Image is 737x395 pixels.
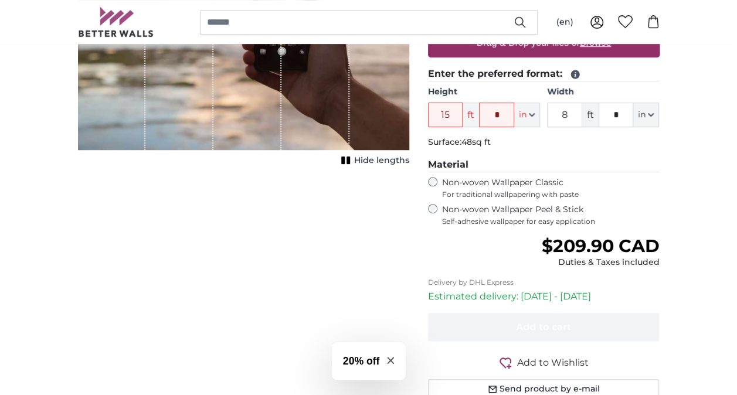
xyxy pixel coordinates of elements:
p: Estimated delivery: [DATE] - [DATE] [428,290,660,304]
img: Betterwalls [78,7,154,37]
span: in [638,109,646,121]
span: ft [582,103,599,127]
span: Hide lengths [354,155,409,166]
p: Delivery by DHL Express [428,278,660,287]
span: Add to cart [516,321,571,332]
label: Height [428,86,540,98]
label: Width [547,86,659,98]
button: (en) [547,12,583,33]
div: Duties & Taxes included [541,257,659,268]
legend: Material [428,158,660,172]
span: 48sq ft [461,137,491,147]
button: in [633,103,659,127]
span: in [519,109,527,121]
span: For traditional wallpapering with paste [442,190,660,199]
button: Hide lengths [338,152,409,169]
p: Surface: [428,137,660,148]
button: in [514,103,540,127]
button: Add to Wishlist [428,355,660,370]
legend: Enter the preferred format: [428,67,660,81]
span: $209.90 CAD [541,235,659,257]
span: ft [463,103,479,127]
span: Add to Wishlist [517,356,589,370]
button: Add to cart [428,313,660,341]
label: Non-woven Wallpaper Classic [442,177,660,199]
span: Self-adhesive wallpaper for easy application [442,217,660,226]
label: Non-woven Wallpaper Peel & Stick [442,204,660,226]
